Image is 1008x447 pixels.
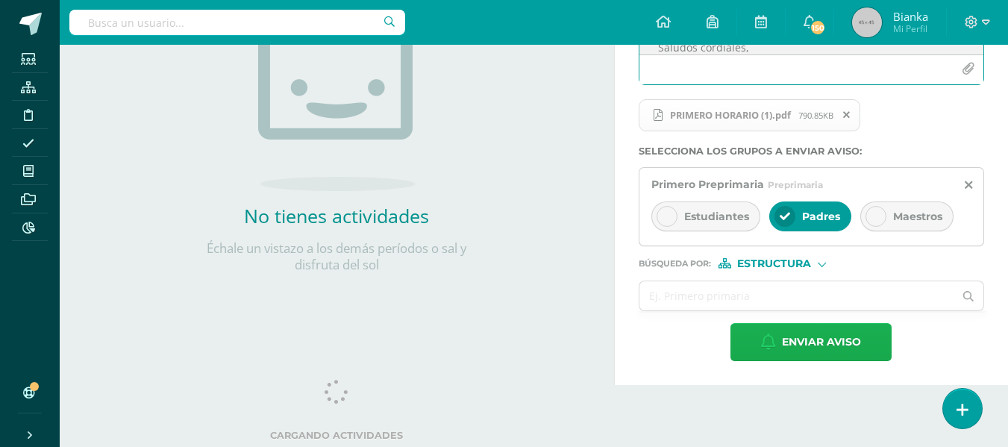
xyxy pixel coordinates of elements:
span: Bianka [893,9,928,24]
span: Estructura [737,260,811,268]
p: Échale un vistazo a los demás períodos o sal y disfruta del sol [187,240,486,273]
span: 790.85KB [798,110,833,121]
label: Selecciona los grupos a enviar aviso : [639,146,984,157]
button: Enviar aviso [730,323,892,361]
label: Cargando actividades [90,430,584,441]
input: Busca un usuario... [69,10,405,35]
img: 45x45 [852,7,882,37]
span: Mi Perfil [893,22,928,35]
span: Maestros [893,210,942,223]
span: 150 [810,19,826,36]
div: [object Object] [719,258,830,269]
span: Búsqueda por : [639,260,711,268]
span: Remover archivo [834,107,860,123]
h2: No tienes actividades [187,203,486,228]
span: PRIMERO HORARIO (1).pdf [663,109,798,121]
span: Primero Preprimaria [651,178,764,191]
span: PRIMERO HORARIO (1).pdf [639,99,860,132]
span: Estudiantes [684,210,749,223]
span: Padres [802,210,840,223]
input: Ej. Primero primaria [639,281,954,310]
span: Enviar aviso [782,324,861,360]
span: Preprimaria [768,179,823,190]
